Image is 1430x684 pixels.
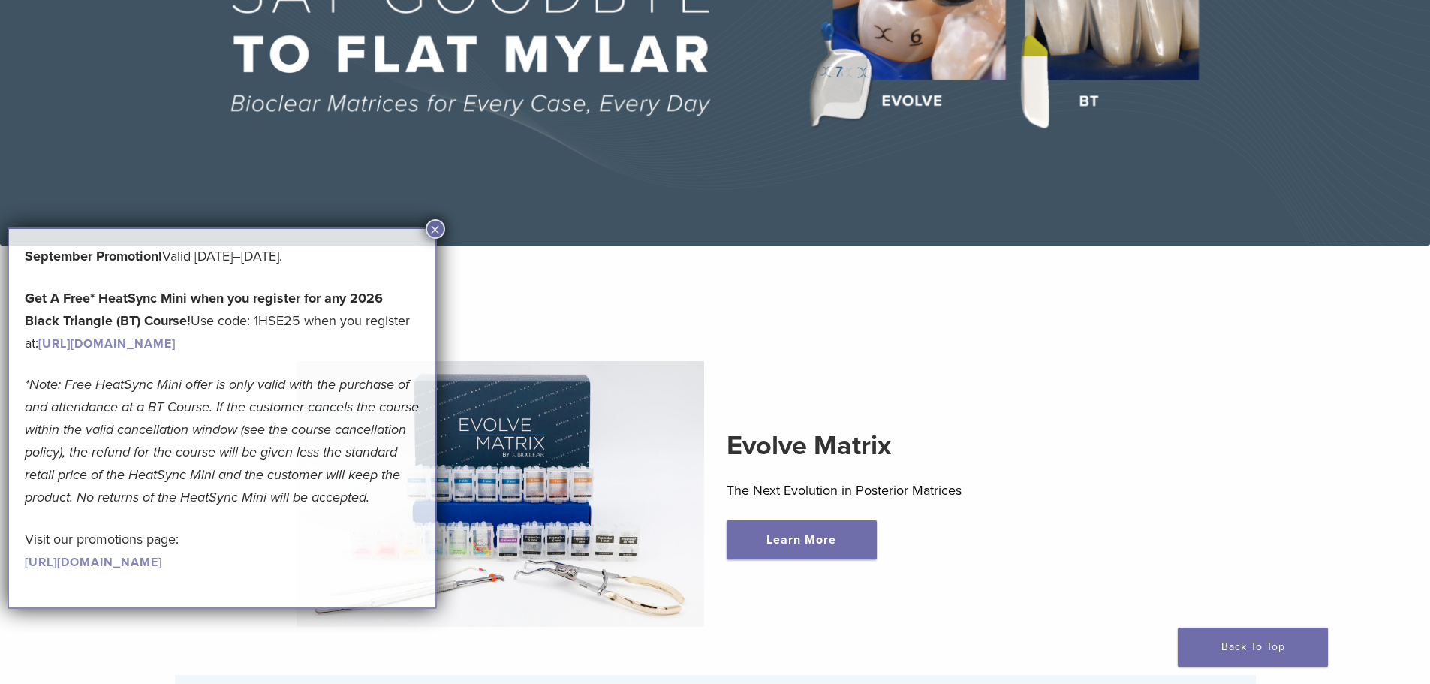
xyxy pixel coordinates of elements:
[727,520,877,559] a: Learn More
[25,555,162,570] a: [URL][DOMAIN_NAME]
[25,376,419,505] em: *Note: Free HeatSync Mini offer is only valid with the purchase of and attendance at a BT Course....
[727,428,1134,464] h2: Evolve Matrix
[426,219,445,239] button: Close
[25,290,383,329] strong: Get A Free* HeatSync Mini when you register for any 2026 Black Triangle (BT) Course!
[297,361,704,627] img: Evolve Matrix
[25,528,420,573] p: Visit our promotions page:
[1178,628,1328,667] a: Back To Top
[25,245,420,267] p: Valid [DATE]–[DATE].
[38,336,176,351] a: [URL][DOMAIN_NAME]
[25,287,420,354] p: Use code: 1HSE25 when you register at:
[727,479,1134,502] p: The Next Evolution in Posterior Matrices
[25,248,162,264] b: September Promotion!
